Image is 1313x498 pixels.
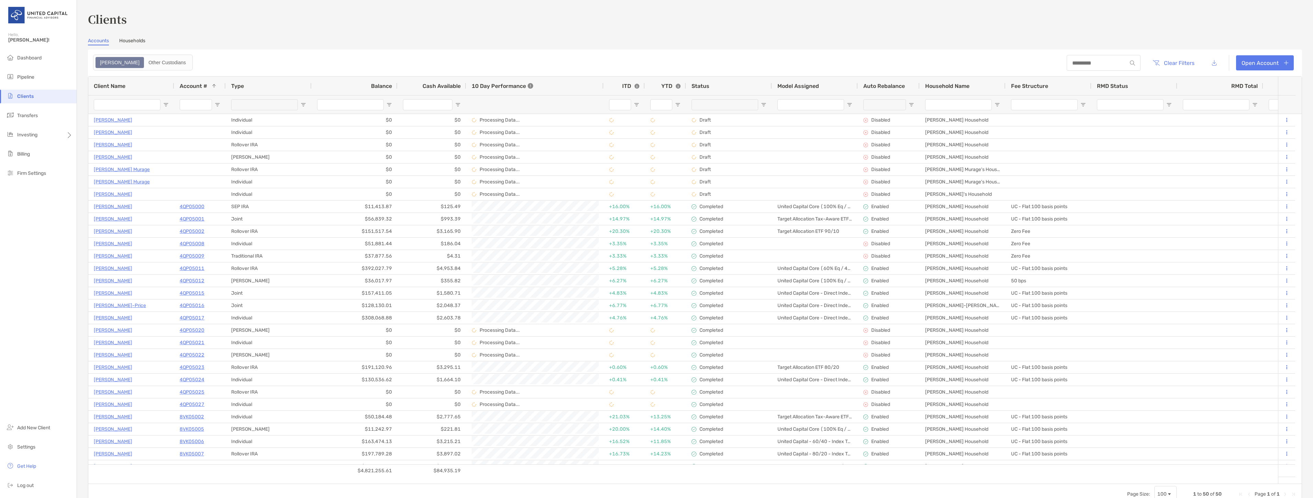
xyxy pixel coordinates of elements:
[180,276,204,285] p: 4QP05012
[863,167,868,172] img: icon image
[650,99,672,110] input: YTD Filter Input
[397,275,466,287] div: $355.82
[920,176,1006,188] div: [PERSON_NAME] Murage's Household
[920,188,1006,200] div: [PERSON_NAME]'s Household
[847,102,852,107] button: Open Filter Menu
[472,180,476,184] img: Processing Data icon
[17,132,37,138] span: Investing
[312,262,397,274] div: $392,027.79
[119,38,145,45] a: Households
[226,139,312,151] div: Rollover IRA
[650,167,655,172] img: Processing Data icon
[761,102,766,107] button: Open Filter Menu
[609,192,614,197] img: Processing Data icon
[863,143,868,147] img: icon image
[312,151,397,163] div: $0
[88,38,109,45] a: Accounts
[472,167,476,172] img: Processing Data icon
[6,111,14,119] img: transfers icon
[226,176,312,188] div: Individual
[180,264,204,273] a: 4QP05011
[94,239,132,248] p: [PERSON_NAME]
[920,114,1006,126] div: [PERSON_NAME] Household
[920,163,1006,176] div: [PERSON_NAME] Murage's Household
[1080,102,1086,107] button: Open Filter Menu
[17,170,46,176] span: Firm Settings
[317,99,384,110] input: Balance Filter Input
[1011,99,1078,110] input: Fee Structure Filter Input
[312,299,397,312] div: $128,130.01
[863,118,868,123] img: icon image
[94,338,132,347] p: [PERSON_NAME]
[180,227,204,236] a: 4QP05002
[920,250,1006,262] div: [PERSON_NAME] Household
[94,190,132,199] p: [PERSON_NAME]
[692,180,696,184] img: draft icon
[312,287,397,299] div: $157,411.05
[312,139,397,151] div: $0
[403,99,452,110] input: Cash Available Filter Input
[17,55,42,61] span: Dashboard
[692,365,696,370] img: complete icon
[94,301,146,310] a: [PERSON_NAME]-Price
[1252,102,1258,107] button: Open Filter Menu
[609,340,614,345] img: Processing Data icon
[692,316,696,320] img: complete icon
[772,312,858,324] div: United Capital Core - Direct Indexing (100% Eq / 0% Fi)
[650,155,655,160] img: Processing Data icon
[94,326,132,335] a: [PERSON_NAME]
[94,116,132,124] a: [PERSON_NAME]
[226,213,312,225] div: Joint
[145,58,190,67] div: Other Custodians
[675,102,681,107] button: Open Filter Menu
[226,287,312,299] div: Joint
[692,155,696,160] img: draft icon
[692,167,696,172] img: draft icon
[226,299,312,312] div: Joint
[94,289,132,297] p: [PERSON_NAME]
[397,201,466,213] div: $125.49
[609,155,614,160] img: Processing Data icon
[472,143,476,147] img: Processing Data icon
[863,316,868,320] img: icon image
[386,102,392,107] button: Open Filter Menu
[1006,299,1091,312] div: UC - Flat 100 basis points
[94,128,132,137] a: [PERSON_NAME]
[650,118,655,123] img: Processing Data icon
[180,202,204,211] p: 4QP05000
[226,337,312,349] div: Individual
[8,3,68,27] img: United Capital Logo
[863,217,868,222] img: icon image
[692,353,696,358] img: complete icon
[920,361,1006,373] div: [PERSON_NAME] Household
[609,328,614,333] img: Processing Data icon
[609,99,631,110] input: ITD Filter Input
[94,202,132,211] a: [PERSON_NAME]
[692,204,696,209] img: complete icon
[609,353,614,358] img: Processing Data icon
[6,169,14,177] img: firm-settings icon
[920,139,1006,151] div: [PERSON_NAME] Household
[180,326,204,335] p: 4QP05020
[920,324,1006,336] div: [PERSON_NAME] Household
[455,102,461,107] button: Open Filter Menu
[772,275,858,287] div: United Capital Core (100% Eq / 0% Fi)
[180,215,204,223] a: 4QP05001
[226,262,312,274] div: Rollover IRA
[94,227,132,236] a: [PERSON_NAME]
[1006,275,1091,287] div: 50 bps
[692,266,696,271] img: complete icon
[397,374,466,386] div: $1,664.10
[180,351,204,359] a: 4QP05022
[94,140,132,149] a: [PERSON_NAME]
[226,312,312,324] div: Individual
[920,151,1006,163] div: [PERSON_NAME] Household
[472,130,476,135] img: Processing Data icon
[94,178,150,186] a: [PERSON_NAME] Murage
[180,301,204,310] p: 4QP05016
